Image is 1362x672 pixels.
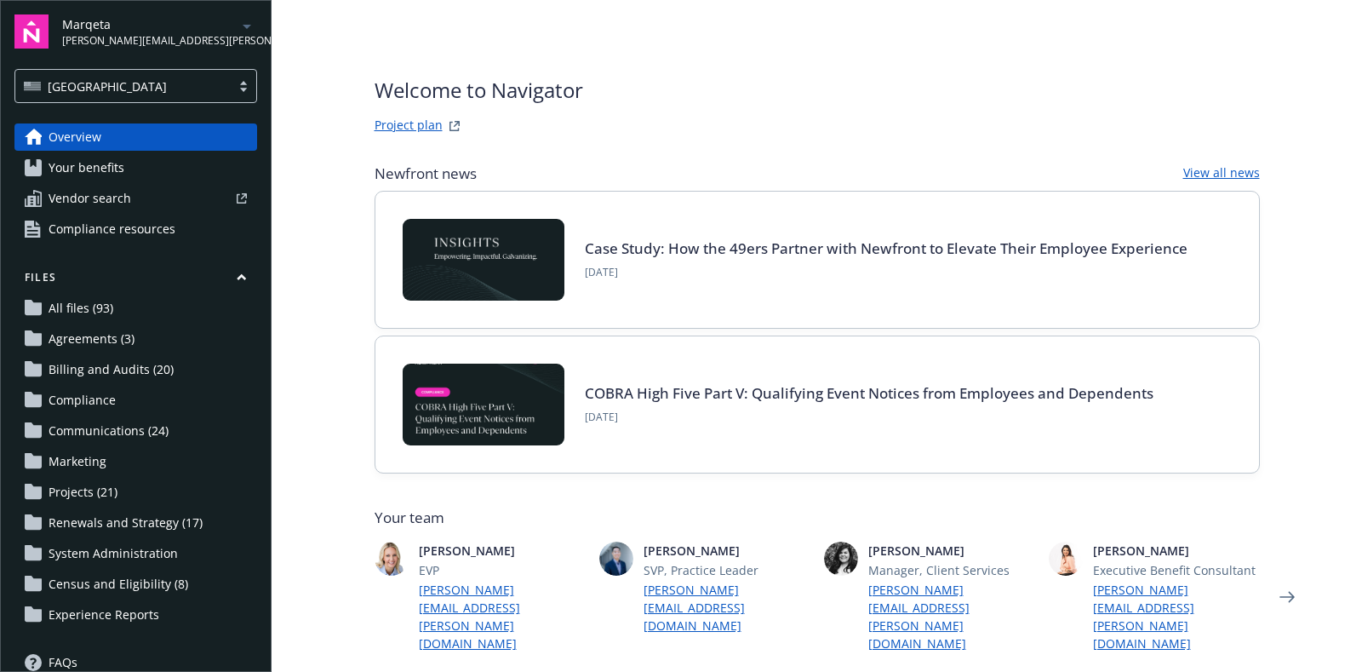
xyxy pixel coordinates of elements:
[1093,561,1260,579] span: Executive Benefit Consultant
[49,601,159,629] span: Experience Reports
[14,387,257,414] a: Compliance
[868,581,1035,652] a: [PERSON_NAME][EMAIL_ADDRESS][PERSON_NAME][DOMAIN_NAME]
[375,542,409,576] img: photo
[49,571,188,598] span: Census and Eligibility (8)
[1093,542,1260,560] span: [PERSON_NAME]
[419,542,586,560] span: [PERSON_NAME]
[375,116,443,136] a: Project plan
[644,561,810,579] span: SVP, Practice Leader
[14,540,257,567] a: System Administration
[49,540,178,567] span: System Administration
[824,542,858,576] img: photo
[644,542,810,560] span: [PERSON_NAME]
[585,265,1187,280] span: [DATE]
[14,325,257,353] a: Agreements (3)
[14,270,257,291] button: Files
[49,387,116,414] span: Compliance
[403,364,564,445] img: BLOG-Card Image - Compliance - COBRA High Five Pt 5 - 09-11-25.jpg
[49,154,124,181] span: Your benefits
[14,417,257,445] a: Communications (24)
[49,215,175,243] span: Compliance resources
[1183,164,1260,184] a: View all news
[14,571,257,598] a: Census and Eligibility (8)
[49,448,106,475] span: Marketing
[49,479,117,506] span: Projects (21)
[419,561,586,579] span: EVP
[1093,581,1260,652] a: [PERSON_NAME][EMAIL_ADDRESS][PERSON_NAME][DOMAIN_NAME]
[599,542,633,576] img: photo
[14,123,257,151] a: Overview
[237,15,257,36] a: arrowDropDown
[62,15,237,33] span: Marqeta
[49,185,131,212] span: Vendor search
[14,601,257,629] a: Experience Reports
[444,116,465,136] a: projectPlanWebsite
[62,33,237,49] span: [PERSON_NAME][EMAIL_ADDRESS][PERSON_NAME][DOMAIN_NAME]
[14,215,257,243] a: Compliance resources
[1273,583,1301,611] a: Next
[49,295,113,322] span: All files (93)
[14,479,257,506] a: Projects (21)
[48,78,167,95] span: [GEOGRAPHIC_DATA]
[14,185,257,212] a: Vendor search
[49,509,203,537] span: Renewals and Strategy (17)
[868,542,1035,560] span: [PERSON_NAME]
[14,154,257,181] a: Your benefits
[14,295,257,322] a: All files (93)
[868,561,1035,579] span: Manager, Client Services
[49,123,101,151] span: Overview
[585,410,1153,425] span: [DATE]
[14,14,49,49] img: navigator-logo.svg
[62,14,257,49] button: Marqeta[PERSON_NAME][EMAIL_ADDRESS][PERSON_NAME][DOMAIN_NAME]arrowDropDown
[585,238,1187,258] a: Case Study: How the 49ers Partner with Newfront to Elevate Their Employee Experience
[403,219,564,301] img: Card Image - INSIGHTS copy.png
[49,417,169,445] span: Communications (24)
[14,448,257,475] a: Marketing
[375,508,1260,528] span: Your team
[585,383,1153,403] a: COBRA High Five Part V: Qualifying Event Notices from Employees and Dependents
[14,356,257,383] a: Billing and Audits (20)
[375,164,477,184] span: Newfront news
[375,75,583,106] span: Welcome to Navigator
[419,581,586,652] a: [PERSON_NAME][EMAIL_ADDRESS][PERSON_NAME][DOMAIN_NAME]
[644,581,810,635] a: [PERSON_NAME][EMAIL_ADDRESS][DOMAIN_NAME]
[14,509,257,537] a: Renewals and Strategy (17)
[49,325,134,353] span: Agreements (3)
[24,78,222,95] span: [GEOGRAPHIC_DATA]
[1049,542,1083,576] img: photo
[49,356,174,383] span: Billing and Audits (20)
